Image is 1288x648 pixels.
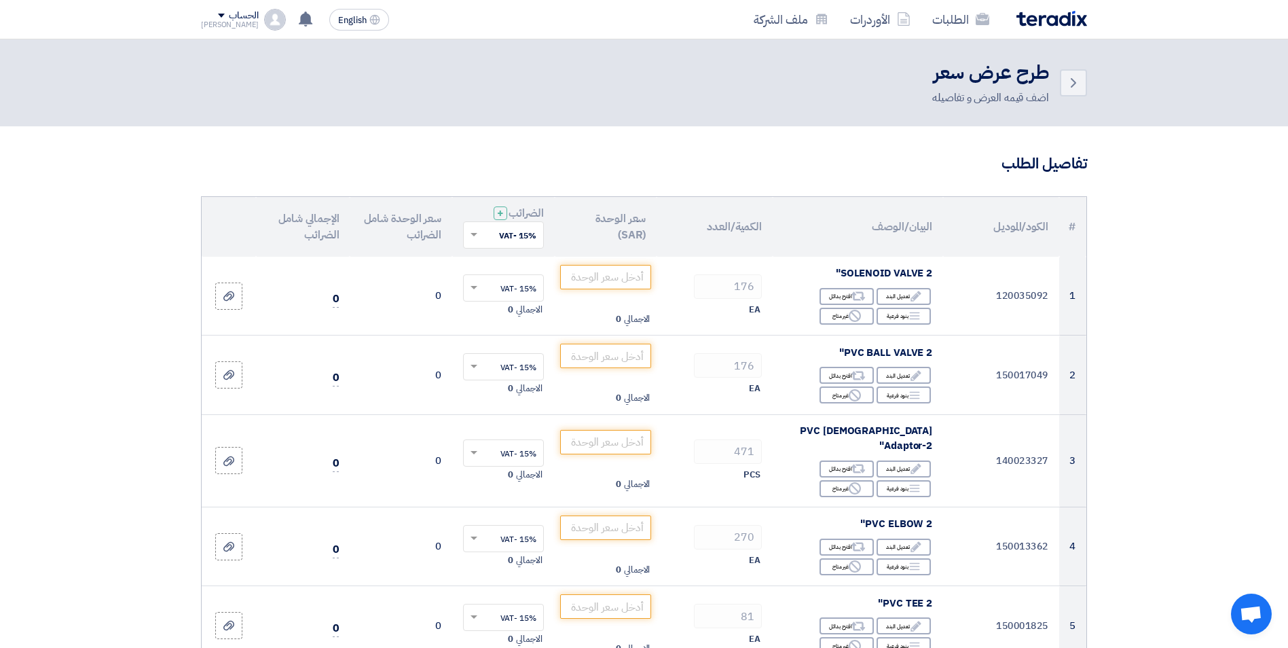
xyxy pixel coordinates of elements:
[1059,257,1086,336] td: 1
[877,308,931,325] div: بنود فرعية
[350,336,452,415] td: 0
[333,291,339,308] span: 0
[463,439,544,467] ng-select: VAT
[229,10,258,22] div: الحساب
[516,468,542,482] span: الاجمالي
[201,154,1087,175] h3: تفاصيل الطلب
[749,554,760,567] span: EA
[616,391,621,405] span: 0
[820,461,874,478] div: اقترح بدائل
[333,620,339,637] span: 0
[877,617,931,634] div: تعديل البند
[943,197,1059,257] th: الكود/الموديل
[508,554,513,567] span: 0
[694,604,762,628] input: RFQ_STEP1.ITEMS.2.AMOUNT_TITLE
[820,386,874,403] div: غير متاح
[516,303,542,317] span: الاجمالي
[463,353,544,380] ng-select: VAT
[839,3,921,35] a: الأوردرات
[201,21,259,29] div: [PERSON_NAME]
[463,274,544,302] ng-select: VAT
[932,90,1049,106] div: اضف قيمه العرض و تفاصيله
[508,632,513,646] span: 0
[657,197,773,257] th: الكمية/العدد
[921,3,1000,35] a: الطلبات
[800,423,932,454] span: PVC [DEMOGRAPHIC_DATA] Adaptor-2"
[932,60,1049,86] h2: طرح عرض سعر
[877,386,931,403] div: بنود فرعية
[616,312,621,326] span: 0
[333,455,339,472] span: 0
[820,539,874,556] div: اقترح بدائل
[350,507,452,586] td: 0
[943,507,1059,586] td: 150013362
[256,197,350,257] th: الإجمالي شامل الضرائب
[516,382,542,395] span: الاجمالي
[560,516,652,540] input: أدخل سعر الوحدة
[820,480,874,497] div: غير متاح
[820,367,874,384] div: اقترح بدائل
[616,563,621,577] span: 0
[616,478,621,491] span: 0
[943,414,1059,507] td: 140023327
[1059,507,1086,586] td: 4
[860,516,932,531] span: PVC ELBOW 2"
[338,16,367,25] span: English
[743,3,839,35] a: ملف الشركة
[820,617,874,634] div: اقترح بدائل
[329,9,389,31] button: English
[560,430,652,454] input: أدخل سعر الوحدة
[1231,594,1272,634] div: Open chat
[1059,336,1086,415] td: 2
[877,539,931,556] div: تعديل البند
[694,353,762,378] input: RFQ_STEP1.ITEMS.2.AMOUNT_TITLE
[463,525,544,552] ng-select: VAT
[333,370,339,386] span: 0
[877,367,931,384] div: تعديل البند
[1059,414,1086,507] td: 3
[820,288,874,305] div: اقترح بدائل
[943,336,1059,415] td: 150017049
[463,604,544,631] ng-select: VAT
[497,205,504,221] span: +
[508,382,513,395] span: 0
[624,391,650,405] span: الاجمالي
[560,594,652,619] input: أدخل سعر الوحدة
[877,558,931,575] div: بنود فرعية
[560,265,652,289] input: أدخل سعر الوحدة
[1059,197,1086,257] th: #
[1016,11,1087,26] img: Teradix logo
[508,303,513,317] span: 0
[694,274,762,299] input: RFQ_STEP1.ITEMS.2.AMOUNT_TITLE
[943,257,1059,336] td: 120035092
[624,478,650,491] span: الاجمالي
[516,554,542,567] span: الاجمالي
[508,468,513,482] span: 0
[820,558,874,575] div: غير متاح
[836,266,932,281] span: SOLENOID VALVE 2"
[877,288,931,305] div: تعديل البند
[749,632,760,646] span: EA
[878,596,932,611] span: PVC TEE 2"
[773,197,943,257] th: البيان/الوصف
[749,303,760,317] span: EA
[350,197,452,257] th: سعر الوحدة شامل الضرائب
[839,345,932,360] span: PVC BALL VALVE 2"
[516,632,542,646] span: الاجمالي
[624,312,650,326] span: الاجمالي
[555,197,657,257] th: سعر الوحدة (SAR)
[624,563,650,577] span: الاجمالي
[350,414,452,507] td: 0
[560,344,652,368] input: أدخل سعر الوحدة
[877,461,931,478] div: تعديل البند
[743,468,760,482] span: PCS
[877,480,931,497] div: بنود فرعية
[350,257,452,336] td: 0
[452,197,555,257] th: الضرائب
[264,9,286,31] img: profile_test.png
[694,439,762,464] input: RFQ_STEP1.ITEMS.2.AMOUNT_TITLE
[694,525,762,550] input: RFQ_STEP1.ITEMS.2.AMOUNT_TITLE
[820,308,874,325] div: غير متاح
[749,382,760,395] span: EA
[333,541,339,558] span: 0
